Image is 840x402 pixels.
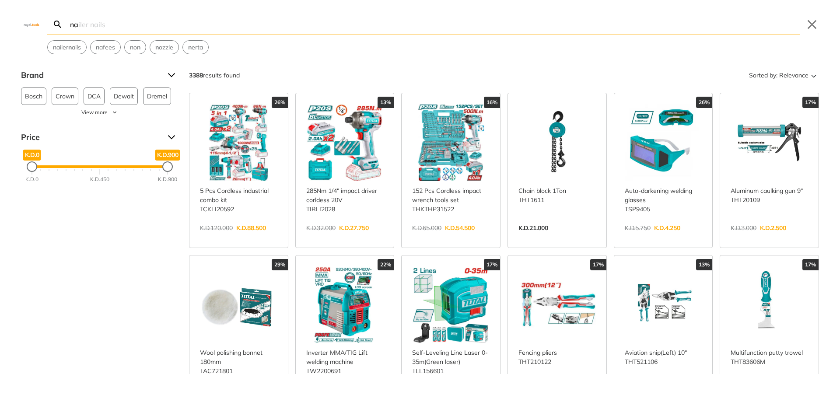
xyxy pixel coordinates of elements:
[125,41,146,54] button: Select suggestion: non
[90,175,109,183] div: K.D.450
[114,88,134,105] span: Dewalt
[484,97,500,108] div: 16%
[84,87,105,105] button: DCA
[484,259,500,270] div: 17%
[48,41,86,54] button: Select suggestion: nailer nails
[805,17,819,31] button: Close
[52,19,63,30] svg: Search
[272,259,288,270] div: 29%
[68,43,72,51] strong: n
[130,43,140,52] span: o
[124,40,146,54] div: Suggestion: non
[110,87,138,105] button: Dewalt
[21,68,161,82] span: Brand
[155,43,159,51] strong: n
[189,68,240,82] div: results found
[96,43,115,52] span: afees
[808,70,819,80] svg: Sort
[25,175,38,183] div: K.D.0
[87,88,101,105] span: DCA
[378,259,394,270] div: 22%
[162,161,173,172] div: Maximum Price
[696,259,712,270] div: 13%
[21,130,161,144] span: Price
[696,97,712,108] div: 26%
[21,87,46,105] button: Bosch
[90,40,121,54] div: Suggestion: nafees
[21,22,42,26] img: Close
[590,259,606,270] div: 17%
[96,43,99,51] strong: n
[150,40,179,54] div: Suggestion: nozzle
[143,87,171,105] button: Dremel
[53,43,81,52] span: ailer ails
[137,43,140,51] strong: n
[130,43,133,51] strong: n
[182,40,209,54] div: Suggestion: nerta
[52,87,78,105] button: Crown
[802,97,819,108] div: 17%
[68,14,800,35] input: Search…
[27,161,37,172] div: Minimum Price
[189,71,203,79] strong: 3388
[747,68,819,82] button: Sorted by:Relevance Sort
[91,41,120,54] button: Select suggestion: nafees
[47,40,87,54] div: Suggestion: nailer nails
[21,108,178,116] button: View more
[53,43,56,51] strong: n
[378,97,394,108] div: 13%
[183,41,208,54] button: Select suggestion: nerta
[158,175,177,183] div: K.D.900
[188,43,192,51] strong: n
[81,108,108,116] span: View more
[188,43,203,52] span: erta
[56,88,74,105] span: Crown
[150,41,178,54] button: Select suggestion: nozzle
[147,88,167,105] span: Dremel
[155,43,173,52] span: ozzle
[25,88,42,105] span: Bosch
[779,68,808,82] span: Relevance
[272,97,288,108] div: 26%
[802,259,819,270] div: 17%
